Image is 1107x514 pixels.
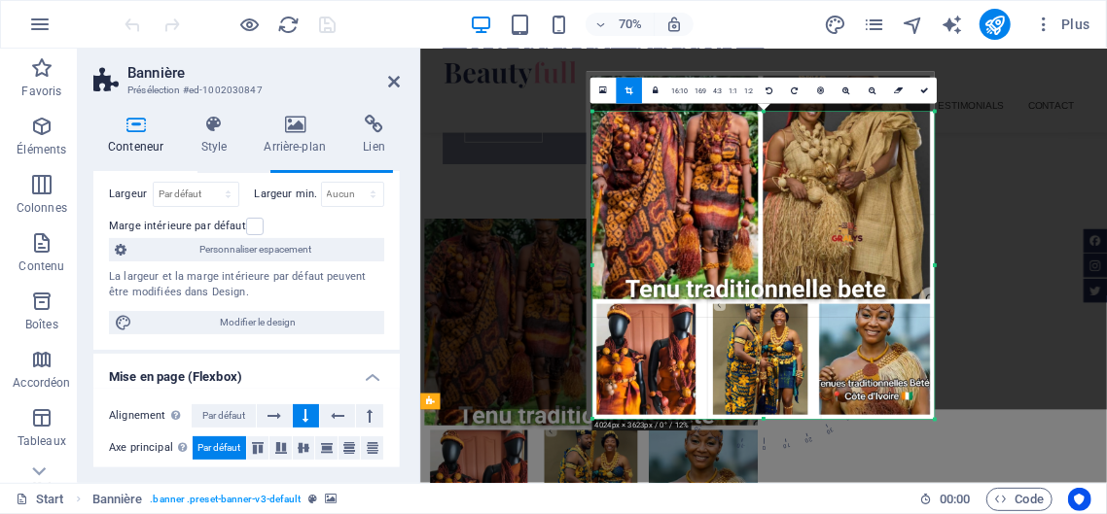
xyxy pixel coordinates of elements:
[885,78,911,104] a: Réinitialiser
[255,188,321,199] label: Largeur min.
[109,311,384,334] button: Modifier le design
[616,78,642,104] a: Mode rogner
[109,269,384,301] div: La largeur et la marge intérieure par défaut peuvent être modifiées dans Design.
[740,79,756,105] a: 1:2
[986,488,1053,511] button: Code
[13,375,70,391] p: Accordéon
[348,115,400,155] h4: Lien
[92,488,338,511] nav: breadcrumb
[249,115,348,155] h4: Arrière-plan
[911,78,938,104] a: Confirmer
[18,433,66,449] p: Tableaux
[92,488,143,511] span: Cliquez pour sélectionner. Double-cliquez pour modifier.
[941,13,964,36] button: text_generator
[824,14,846,36] i: Design (Ctrl+Alt+Y)
[186,115,249,155] h4: Style
[93,354,400,389] h4: Mise en page (Flexbox)
[902,14,924,36] i: Navigateur
[590,78,617,104] a: Sélectionnez les fichiers depuis le Gestionnaire de fichiers, les photos du stock ou téléversez u...
[1034,15,1090,34] span: Plus
[807,78,834,104] a: Centrer
[150,488,301,511] span: . banner .preset-banner-v3-default
[592,420,692,430] div: 4024px × 3623px / 0° / 12%
[197,436,240,460] span: Par défaut
[1068,488,1091,511] button: Usercentrics
[782,78,808,104] a: Pivoter à droite 90°
[93,115,186,155] h4: Conteneur
[691,79,710,105] a: 16:9
[127,82,361,99] h3: Présélection #ed-1002030847
[109,436,193,460] label: Axe principal
[953,492,956,506] span: :
[109,404,192,428] label: Alignement
[109,215,246,238] label: Marge intérieure par défaut
[202,404,245,428] span: Par défaut
[980,9,1011,40] button: publish
[18,258,64,274] p: Contenu
[109,238,384,261] button: Personnaliser espacement
[756,78,782,104] a: Pivoter à gauche 90°
[615,13,646,36] h6: 70%
[919,488,971,511] h6: Durée de la session
[109,188,153,199] label: Largeur
[710,79,726,105] a: 4:3
[25,317,58,332] p: Boîtes
[308,494,317,504] i: Cet élément est une présélection personnalisable.
[21,84,61,99] p: Favoris
[824,13,847,36] button: design
[238,13,262,36] button: Cliquez ici pour quitter le mode Aperçu et poursuivre l'édition.
[725,79,740,105] a: 1:1
[132,238,378,261] span: Personnaliser espacement
[1026,9,1098,40] button: Plus
[193,436,246,460] button: Par défaut
[17,142,66,157] p: Éléments
[586,13,655,36] button: 70%
[940,488,970,511] span: 00 00
[668,79,691,105] a: 16:10
[983,14,1006,36] i: Publier
[16,488,64,511] a: Cliquez pour annuler la sélection. Double-cliquez pour ouvrir Pages.
[995,488,1044,511] span: Code
[326,494,338,504] i: Cet élément contient un arrière-plan.
[192,404,256,428] button: Par défaut
[138,311,378,334] span: Modifier le design
[642,78,668,104] a: Conserver les proportions
[941,14,963,36] i: AI Writer
[834,78,860,104] a: Zoomer
[665,16,683,33] i: Lors du redimensionnement, ajuster automatiquement le niveau de zoom en fonction de l'appareil sé...
[277,13,301,36] button: reload
[278,14,301,36] i: Actualiser la page
[863,14,885,36] i: Pages (Ctrl+Alt+S)
[17,200,67,216] p: Colonnes
[902,13,925,36] button: navigator
[127,64,400,82] h2: Bannière
[863,13,886,36] button: pages
[859,78,885,104] a: Dézoomer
